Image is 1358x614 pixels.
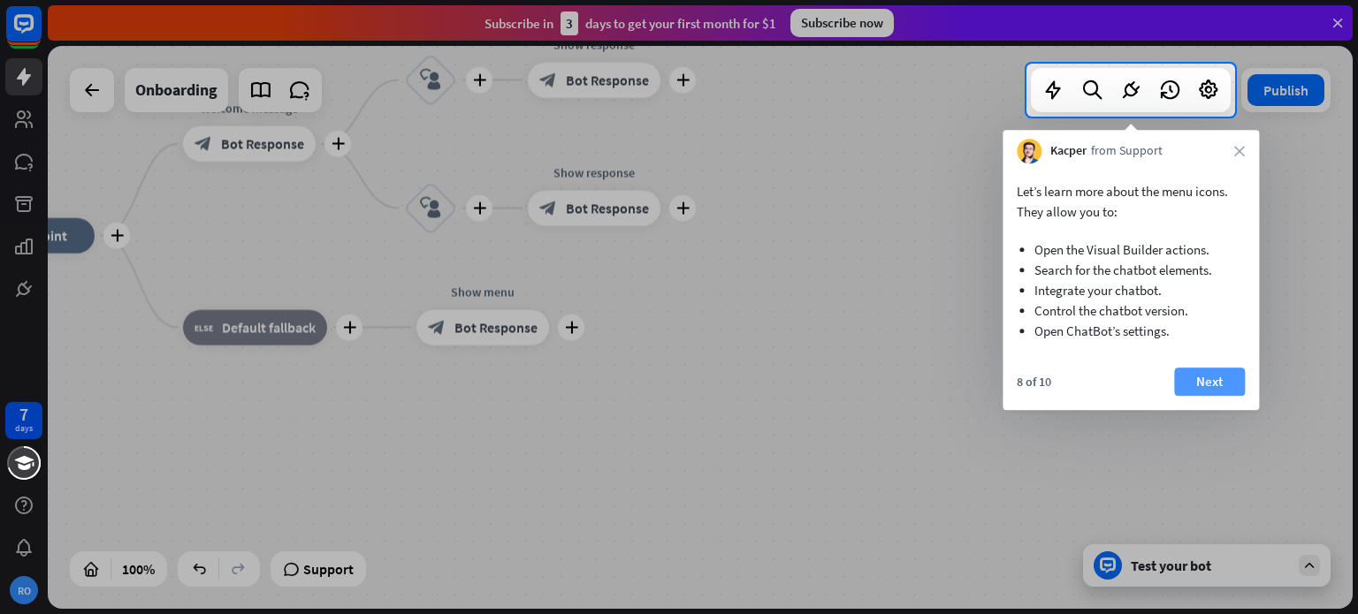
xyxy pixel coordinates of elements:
[1174,368,1245,396] button: Next
[1034,321,1227,341] li: Open ChatBot’s settings.
[14,7,67,60] button: Open LiveChat chat widget
[1034,300,1227,321] li: Control the chatbot version.
[1234,146,1245,156] i: close
[1091,142,1163,160] span: from Support
[1017,181,1245,222] p: Let’s learn more about the menu icons. They allow you to:
[1017,374,1051,390] div: 8 of 10
[1034,280,1227,300] li: Integrate your chatbot.
[1034,260,1227,280] li: Search for the chatbot elements.
[1050,142,1087,160] span: Kacper
[1034,239,1227,260] li: Open the Visual Builder actions.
